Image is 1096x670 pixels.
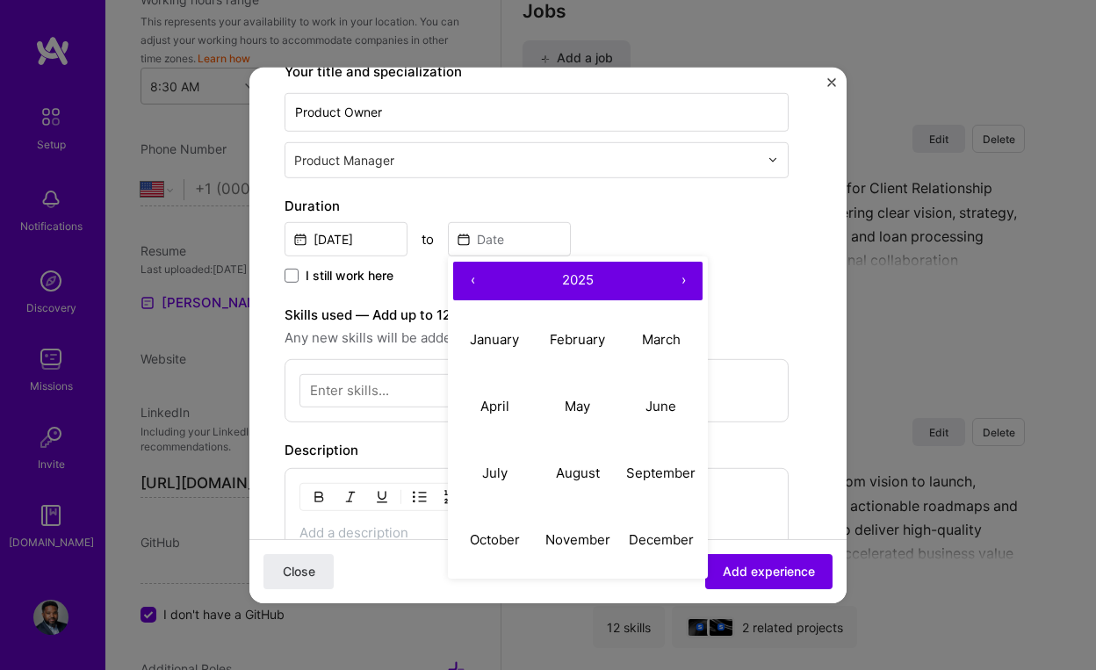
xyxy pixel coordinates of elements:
button: Close [827,77,836,96]
button: › [664,261,703,299]
button: April 2025 [453,373,537,440]
abbr: November 2025 [545,531,610,548]
button: October 2025 [453,507,537,573]
label: Your title and specialization [285,61,789,82]
abbr: October 2025 [470,531,520,548]
button: 2025 [492,261,664,299]
img: drop icon [768,155,778,165]
abbr: August 2025 [556,465,600,481]
abbr: January 2025 [470,331,519,348]
button: November 2025 [537,507,620,573]
button: September 2025 [619,440,703,507]
abbr: February 2025 [550,331,605,348]
button: Close [263,554,334,589]
span: 2025 [562,271,594,288]
span: I still work here [306,266,393,284]
button: January 2025 [453,306,537,373]
img: OL [444,489,458,503]
button: May 2025 [537,373,620,440]
button: July 2025 [453,440,537,507]
span: Close [283,563,315,580]
input: Date [285,221,407,256]
abbr: July 2025 [482,465,508,481]
button: June 2025 [619,373,703,440]
span: Any new skills will be added to your profile. [285,327,789,348]
div: to [422,229,434,248]
button: March 2025 [619,306,703,373]
abbr: March 2025 [642,331,681,348]
abbr: December 2025 [629,531,694,548]
button: Add experience [705,554,833,589]
abbr: May 2025 [565,398,590,414]
img: Italic [343,489,357,503]
span: Add experience [723,563,815,580]
img: UL [413,489,427,503]
button: December 2025 [619,507,703,573]
label: Duration [285,195,789,216]
label: Skills used — Add up to 12 skills [285,304,789,325]
abbr: April 2025 [480,398,509,414]
input: Role name [285,92,789,131]
button: February 2025 [537,306,620,373]
input: Date [448,221,571,256]
img: Bold [312,489,326,503]
div: Enter skills... [310,381,389,400]
abbr: September 2025 [626,465,696,481]
abbr: June 2025 [645,398,676,414]
img: Underline [375,489,389,503]
button: ‹ [453,261,492,299]
button: August 2025 [537,440,620,507]
label: Description [285,441,358,457]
